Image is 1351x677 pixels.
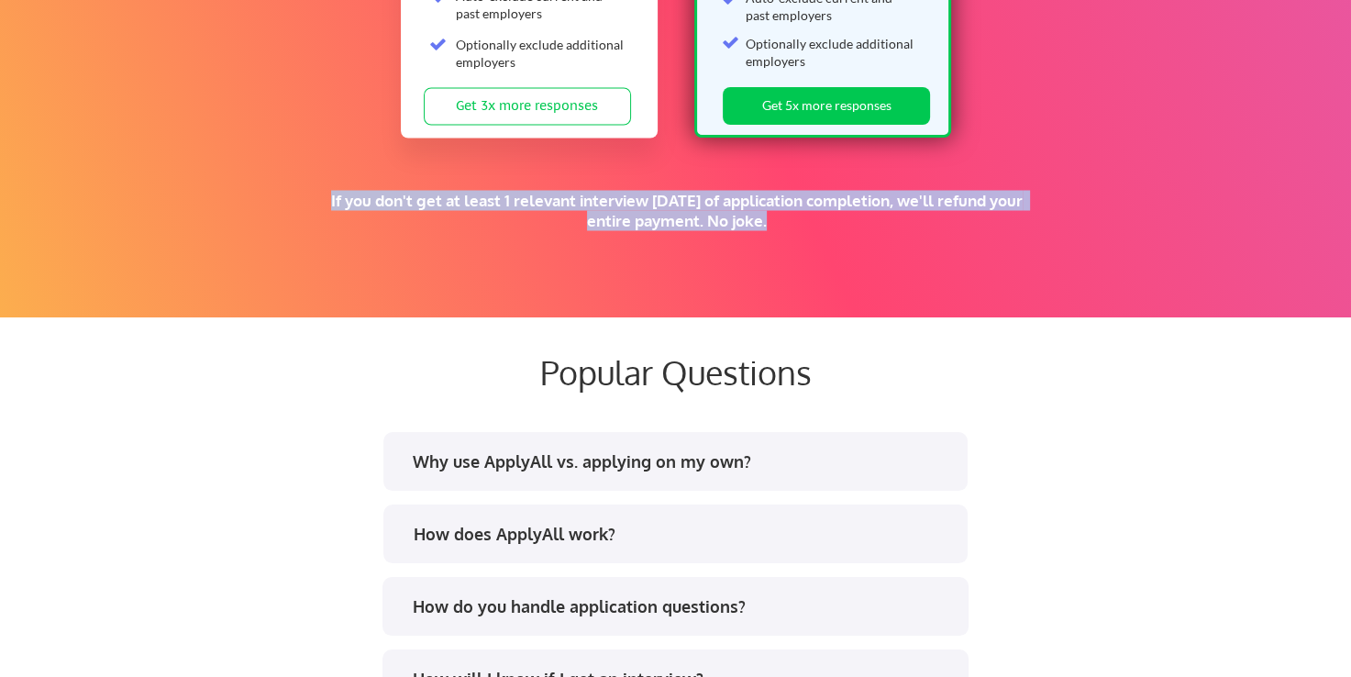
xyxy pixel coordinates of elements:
[319,190,1034,230] div: If you don't get at least 1 relevant interview [DATE] of application completion, we'll refund you...
[414,522,952,545] div: How does ApplyAll work?
[413,594,951,617] div: How do you handle application questions?
[723,87,930,125] button: Get 5x more responses
[412,449,950,472] div: Why use ApplyAll vs. applying on my own?
[424,87,631,125] button: Get 3x more responses
[236,351,1116,391] div: Popular Questions
[456,36,626,72] div: Optionally exclude additional employers
[746,35,916,71] div: Optionally exclude additional employers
